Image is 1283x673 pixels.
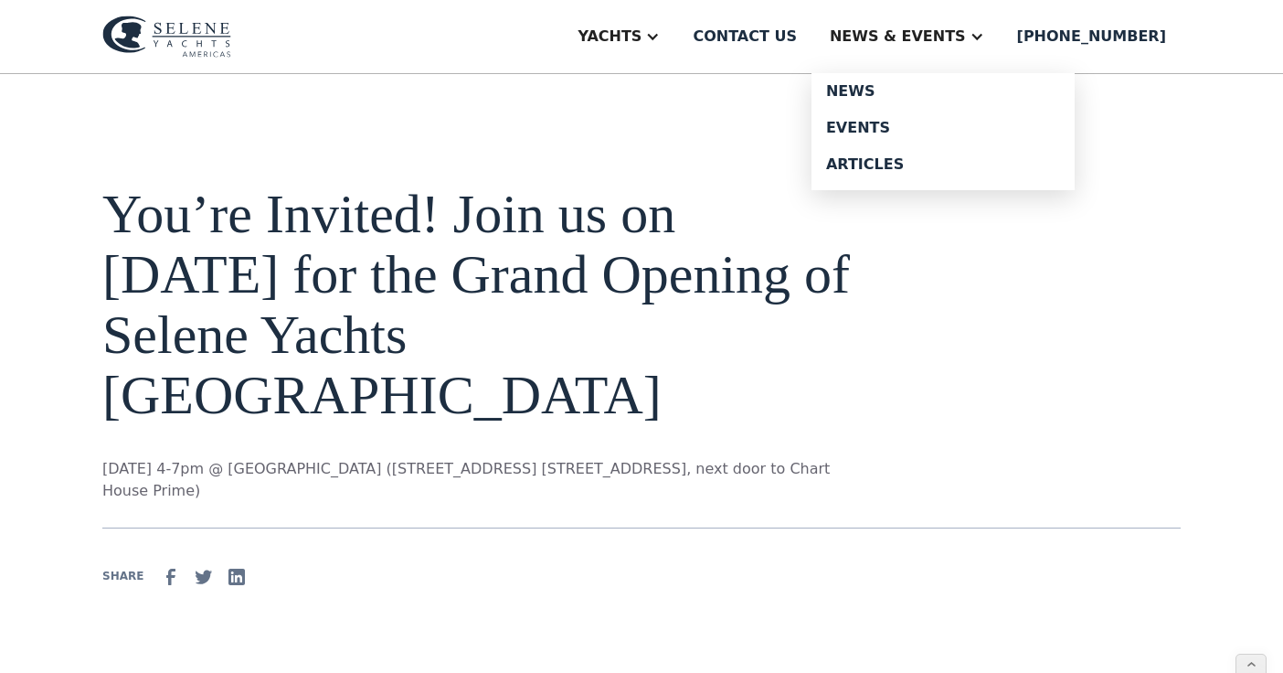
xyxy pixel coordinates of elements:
p: [DATE] 4-7pm @ [GEOGRAPHIC_DATA] ([STREET_ADDRESS] [STREET_ADDRESS], next door to Chart House Prime) [102,458,863,502]
div: Contact us [693,26,797,48]
img: facebook [160,566,182,588]
h1: You’re Invited! Join us on [DATE] for the Grand Opening of Selene Yachts [GEOGRAPHIC_DATA] [102,184,863,425]
img: Twitter [193,566,215,588]
img: Linkedin [226,566,248,588]
div: News & EVENTS [830,26,966,48]
a: Events [811,110,1075,146]
img: logo [102,16,231,58]
div: Events [826,121,1060,135]
div: Yachts [578,26,641,48]
a: Articles [811,146,1075,183]
div: Articles [826,157,1060,172]
nav: News & EVENTS [811,73,1075,190]
div: News [826,84,1060,99]
a: News [811,73,1075,110]
div: [PHONE_NUMBER] [1017,26,1166,48]
div: SHARE [102,568,143,584]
